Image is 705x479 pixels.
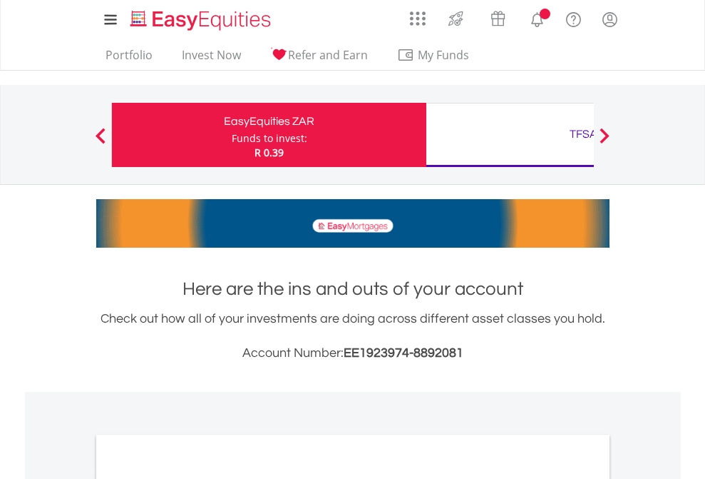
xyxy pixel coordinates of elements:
[486,7,510,30] img: vouchers-v2.svg
[410,11,426,26] img: grid-menu-icon.svg
[125,4,277,32] a: Home page
[86,135,115,149] button: Previous
[96,309,609,363] div: Check out how all of your investments are doing across different asset classes you hold.
[344,346,463,360] span: EE1923974-8892081
[264,48,374,70] a: Refer and Earn
[592,4,628,35] a: My Profile
[288,47,368,63] span: Refer and Earn
[100,48,158,70] a: Portfolio
[128,9,277,32] img: EasyEquities_Logo.png
[120,111,418,131] div: EasyEquities ZAR
[96,276,609,302] h1: Here are the ins and outs of your account
[555,4,592,32] a: FAQ's and Support
[444,7,468,30] img: thrive-v2.svg
[96,343,609,363] h3: Account Number:
[176,48,247,70] a: Invest Now
[397,46,490,64] span: My Funds
[590,135,619,149] button: Next
[232,131,307,146] div: Funds to invest:
[96,199,609,248] img: EasyMortage Promotion Banner
[401,4,435,26] a: AppsGrid
[254,146,284,159] span: R 0.39
[519,4,555,32] a: Notifications
[477,4,519,30] a: Vouchers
